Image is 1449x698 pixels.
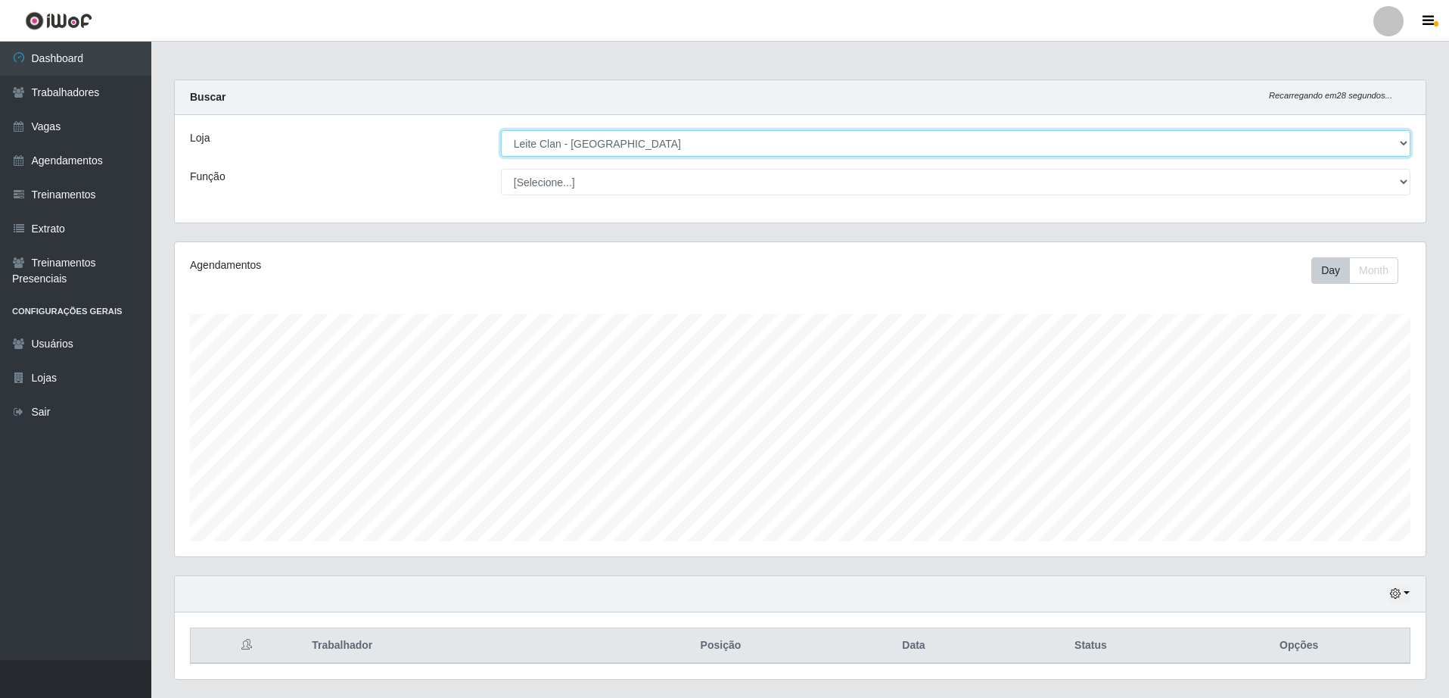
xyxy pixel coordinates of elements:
[25,11,92,30] img: CoreUI Logo
[1269,91,1392,100] i: Recarregando em 28 segundos...
[190,130,210,146] label: Loja
[190,91,225,103] strong: Buscar
[1349,257,1398,284] button: Month
[1311,257,1398,284] div: First group
[1188,628,1410,664] th: Opções
[1311,257,1410,284] div: Toolbar with button groups
[190,169,225,185] label: Função
[190,257,686,273] div: Agendamentos
[835,628,993,664] th: Data
[993,628,1188,664] th: Status
[607,628,834,664] th: Posição
[1311,257,1350,284] button: Day
[303,628,607,664] th: Trabalhador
